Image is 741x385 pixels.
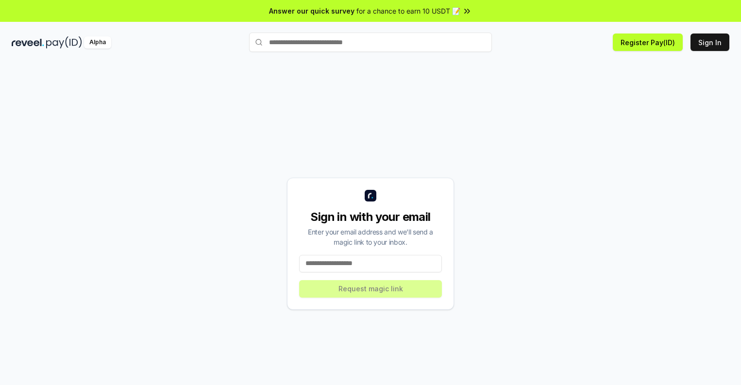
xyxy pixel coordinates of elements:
div: Alpha [84,36,111,49]
div: Enter your email address and we’ll send a magic link to your inbox. [299,227,442,247]
button: Sign In [690,33,729,51]
button: Register Pay(ID) [613,33,683,51]
span: for a chance to earn 10 USDT 📝 [356,6,460,16]
span: Answer our quick survey [269,6,354,16]
img: pay_id [46,36,82,49]
img: reveel_dark [12,36,44,49]
img: logo_small [365,190,376,201]
div: Sign in with your email [299,209,442,225]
